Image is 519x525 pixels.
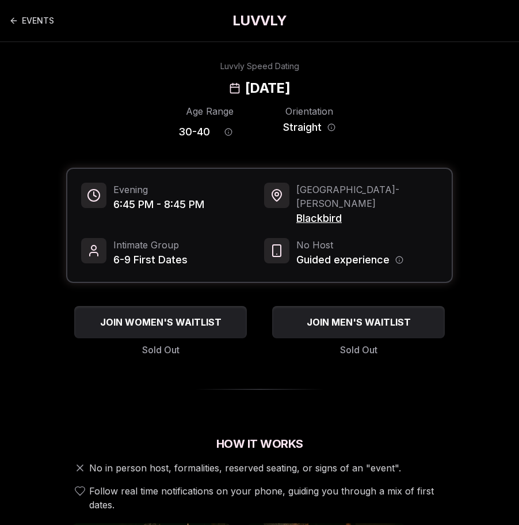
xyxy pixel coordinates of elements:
[220,61,299,72] div: Luvvly Speed Dating
[142,343,180,357] span: Sold Out
[74,306,247,338] button: JOIN WOMEN'S WAITLIST - Sold Out
[296,252,390,268] span: Guided experience
[245,79,290,97] h2: [DATE]
[327,123,335,131] button: Orientation information
[232,12,287,30] a: LUVVLY
[278,104,341,118] div: Orientation
[178,104,241,118] div: Age Range
[113,252,188,268] span: 6-9 First Dates
[216,119,241,145] button: Age range information
[296,183,438,210] span: [GEOGRAPHIC_DATA] - [PERSON_NAME]
[113,183,204,197] span: Evening
[272,306,445,338] button: JOIN MEN'S WAITLIST - Sold Out
[296,238,403,252] span: No Host
[89,484,448,512] span: Follow real time notifications on your phone, guiding you through a mix of first dates.
[283,119,322,135] span: Straight
[113,197,204,213] span: 6:45 PM - 8:45 PM
[98,315,224,329] span: JOIN WOMEN'S WAITLIST
[304,315,413,329] span: JOIN MEN'S WAITLIST
[89,461,401,475] span: No in person host, formalities, reserved seating, or signs of an "event".
[296,210,438,226] span: Blackbird
[178,124,210,140] span: 30 - 40
[340,343,377,357] span: Sold Out
[113,238,188,252] span: Intimate Group
[9,9,54,32] a: Back to events
[66,436,453,452] h2: How It Works
[395,256,403,264] button: Host information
